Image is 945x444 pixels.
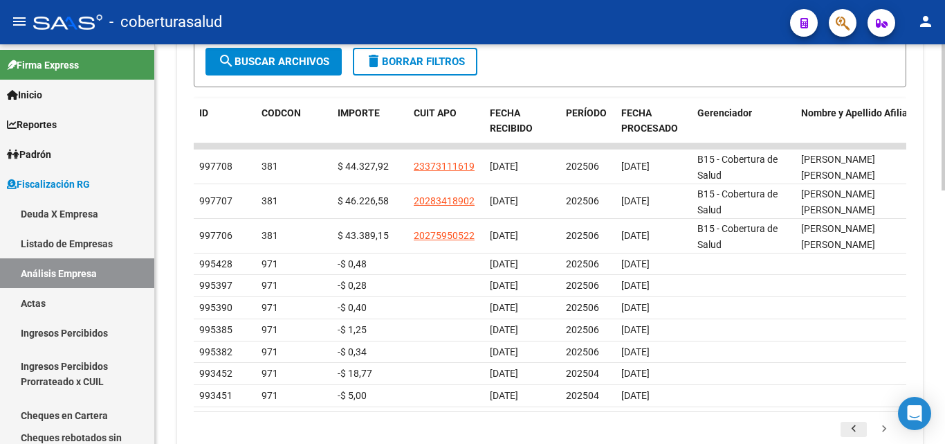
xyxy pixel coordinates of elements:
span: IMPORTE [338,107,380,118]
span: PERÍODO [566,107,607,118]
span: 995397 [199,280,232,291]
span: [DATE] [621,346,650,357]
span: Borrar Filtros [365,55,465,68]
span: 202504 [566,390,599,401]
span: -$ 1,25 [338,324,367,335]
span: 202506 [566,195,599,206]
span: FECHA RECIBIDO [490,107,533,134]
span: CODCON [262,107,301,118]
datatable-header-cell: Gerenciador [692,98,796,144]
span: B15 - Cobertura de Salud [697,154,778,181]
span: -$ 18,77 [338,368,372,379]
span: [DATE] [621,195,650,206]
span: [DATE] [490,280,518,291]
span: 971 [262,368,278,379]
span: [DATE] [621,368,650,379]
span: Reportes [7,117,57,132]
span: 995382 [199,346,232,357]
span: [DATE] [621,161,650,172]
span: 202506 [566,324,599,335]
span: Gerenciador [697,107,752,118]
span: Nombre y Apellido Afiliado [801,107,919,118]
span: 971 [262,302,278,313]
span: B15 - Cobertura de Salud [697,188,778,215]
span: -$ 5,00 [338,390,367,401]
span: 971 [262,324,278,335]
span: [DATE] [621,302,650,313]
span: -$ 0,40 [338,302,367,313]
span: 993451 [199,390,232,401]
datatable-header-cell: CUIT APO [408,98,484,144]
span: 997706 [199,230,232,241]
datatable-header-cell: ID [194,98,256,144]
span: Fiscalización RG [7,177,90,192]
span: 20275950522 [414,230,475,241]
datatable-header-cell: CODCON [256,98,304,144]
span: [PERSON_NAME] [PERSON_NAME] [801,188,875,215]
button: Borrar Filtros [353,48,477,76]
span: 997707 [199,195,232,206]
datatable-header-cell: FECHA PROCESADO [616,98,692,144]
mat-icon: person [917,13,934,30]
span: - coberturasalud [109,7,222,37]
span: [DATE] [621,390,650,401]
span: FECHA PROCESADO [621,107,678,134]
datatable-header-cell: Nombre y Apellido Afiliado [796,98,934,144]
datatable-header-cell: PERÍODO [560,98,616,144]
span: 971 [262,258,278,269]
span: $ 44.327,92 [338,161,389,172]
span: 997708 [199,161,232,172]
span: [DATE] [490,368,518,379]
span: [DATE] [490,390,518,401]
span: Buscar Archivos [218,55,329,68]
span: 202506 [566,280,599,291]
mat-icon: menu [11,13,28,30]
span: 971 [262,346,278,357]
datatable-header-cell: FECHA RECIBIDO [484,98,560,144]
a: go to previous page [841,422,867,437]
span: 23373111619 [414,161,475,172]
mat-icon: delete [365,53,382,69]
span: -$ 0,28 [338,280,367,291]
span: 995428 [199,258,232,269]
span: ID [199,107,208,118]
span: [PERSON_NAME] [PERSON_NAME] [801,223,875,250]
span: [DATE] [490,230,518,241]
span: CUIT APO [414,107,457,118]
span: -$ 0,34 [338,346,367,357]
span: 202504 [566,368,599,379]
span: 20283418902 [414,195,475,206]
span: $ 46.226,58 [338,195,389,206]
span: 381 [262,195,278,206]
span: [DATE] [621,258,650,269]
span: -$ 0,48 [338,258,367,269]
span: 993452 [199,368,232,379]
button: Buscar Archivos [205,48,342,76]
span: 202506 [566,230,599,241]
span: B15 - Cobertura de Salud [697,223,778,250]
span: [DATE] [490,302,518,313]
span: 202506 [566,161,599,172]
span: Padrón [7,147,51,162]
span: Inicio [7,87,42,103]
span: [PERSON_NAME] [PERSON_NAME] [801,154,875,181]
span: [DATE] [621,230,650,241]
span: 971 [262,280,278,291]
span: [DATE] [490,324,518,335]
span: [DATE] [621,280,650,291]
span: 202506 [566,302,599,313]
span: [DATE] [490,195,518,206]
span: [DATE] [490,161,518,172]
span: 381 [262,161,278,172]
span: Firma Express [7,57,79,73]
span: 995390 [199,302,232,313]
mat-icon: search [218,53,235,69]
a: go to next page [871,422,897,437]
span: 381 [262,230,278,241]
span: [DATE] [621,324,650,335]
span: 202506 [566,346,599,357]
datatable-header-cell: IMPORTE [332,98,408,144]
span: $ 43.389,15 [338,230,389,241]
span: [DATE] [490,346,518,357]
span: 202506 [566,258,599,269]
